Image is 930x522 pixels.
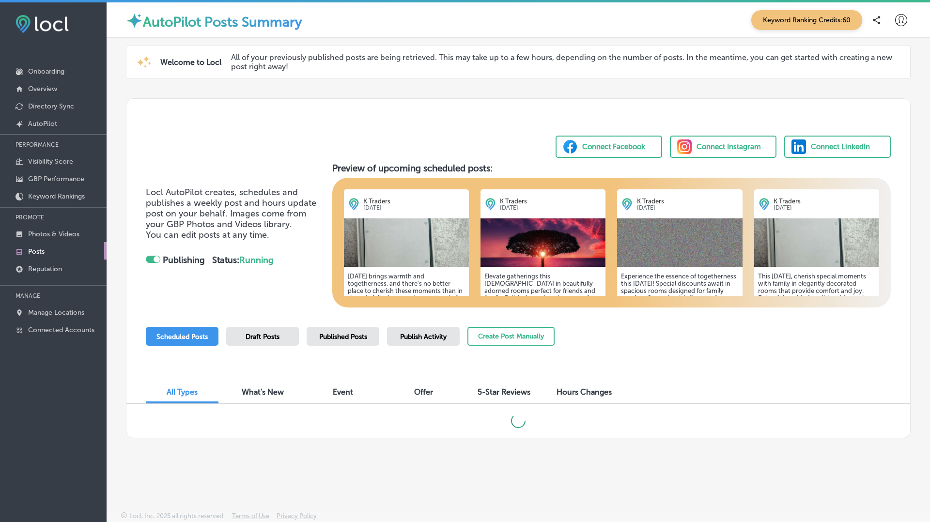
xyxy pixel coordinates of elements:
span: Hours Changes [557,387,612,397]
p: Overview [28,85,57,93]
p: [DATE] [637,205,739,211]
img: logo [348,198,360,210]
p: Visibility Score [28,157,73,166]
button: Connect Facebook [556,136,662,158]
img: 1750817784ec1ac5e2-4ae4-4ba3-a547-bc7da7ac1a19_2025-06-24.jpg [344,218,469,267]
p: All of your previously published posts are being retrieved. This may take up to a few hours, depe... [231,53,896,71]
p: Photos & Videos [28,230,79,238]
p: Connected Accounts [28,326,94,334]
span: Event [333,387,353,397]
p: Locl, Inc. 2025 all rights reserved. [129,512,225,520]
div: Connect Instagram [697,139,761,154]
h5: Experience the essence of togetherness this [DATE]! Special discounts await in spacious rooms des... [621,273,738,353]
p: GBP Performance [28,175,84,183]
img: 17550893781975afbf-d43e-4cea-9c06-d5464eb810af_2025-08-11.jpg [617,218,742,267]
p: Reputation [28,265,62,273]
span: Running [239,255,274,265]
span: Published Posts [319,333,367,341]
p: Onboarding [28,67,64,76]
span: All Types [167,387,198,397]
p: K Traders [637,198,739,205]
button: Connect Instagram [670,136,776,158]
p: AutoPilot [28,120,57,128]
p: K Traders [774,198,875,205]
span: 5-Star Reviews [478,387,530,397]
p: Posts [28,247,45,256]
img: logo [758,198,770,210]
strong: Publishing [163,255,205,265]
button: Connect LinkedIn [784,136,891,158]
div: Connect Facebook [582,139,645,154]
span: Scheduled Posts [156,333,208,341]
button: Create Post Manually [467,327,555,346]
img: 1750817784ec1ac5e2-4ae4-4ba3-a547-bc7da7ac1a19_2025-06-24.jpg [754,218,879,267]
div: Connect LinkedIn [811,139,870,154]
img: fda3e92497d09a02dc62c9cd864e3231.png [15,15,69,33]
span: Welcome to Locl [160,58,221,67]
h5: [DATE] brings warmth and togetherness, and there's no better place to cherish these moments than ... [348,273,465,360]
label: AutoPilot Posts Summary [143,14,302,30]
p: [DATE] [774,205,875,211]
img: 1755784832569542ab-36ca-402d-bc38-d7edf525b7cc_2025-08-21.png [480,218,605,267]
p: Directory Sync [28,102,74,110]
p: K Traders [500,198,602,205]
span: Publish Activity [400,333,447,341]
p: K Traders [363,198,465,205]
h3: Preview of upcoming scheduled posts: [332,163,891,174]
p: [DATE] [363,205,465,211]
span: You can edit posts at any time. [146,230,269,240]
p: Manage Locations [28,308,84,317]
strong: Status: [212,255,274,265]
span: What's New [242,387,284,397]
p: Keyword Rankings [28,192,85,200]
span: Draft Posts [246,333,279,341]
h5: This [DATE], cherish special moments with family in elegantly decorated rooms that provide comfor... [758,273,875,353]
h5: Elevate gatherings this [DEMOGRAPHIC_DATA] in beautifully adorned rooms perfect for friends and f... [484,273,602,353]
img: logo [484,198,496,210]
span: Offer [414,387,433,397]
p: [DATE] [500,205,602,211]
img: autopilot-icon [126,12,143,29]
span: Locl AutoPilot creates, schedules and publishes a weekly post and hours update post on your behal... [146,187,316,230]
span: Keyword Ranking Credits: 60 [751,10,862,30]
img: logo [621,198,633,210]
